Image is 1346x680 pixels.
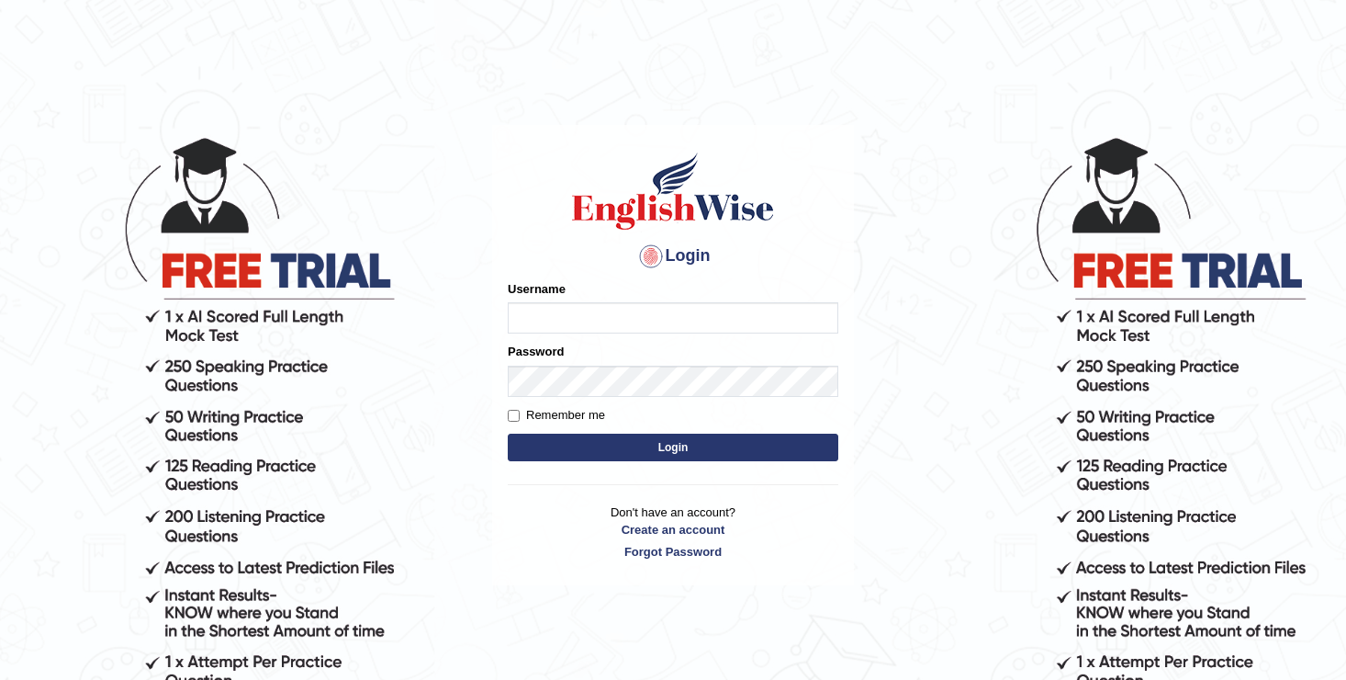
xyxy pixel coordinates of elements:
input: Remember me [508,410,520,422]
h4: Login [508,242,838,271]
a: Create an account [508,521,838,538]
label: Username [508,280,566,298]
label: Remember me [508,406,605,425]
label: Password [508,343,564,360]
p: Don't have an account? [508,504,838,561]
a: Forgot Password [508,543,838,561]
button: Login [508,434,838,461]
img: Logo of English Wise sign in for intelligent practice with AI [568,150,778,232]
